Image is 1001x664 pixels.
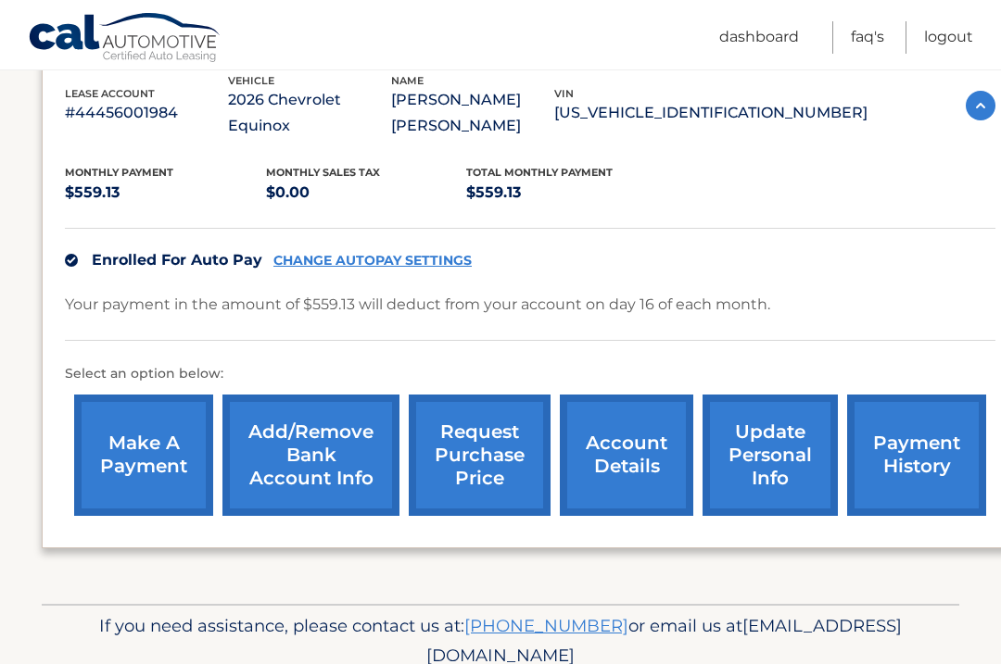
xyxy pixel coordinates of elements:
a: FAQ's [851,21,884,54]
p: $0.00 [266,180,467,206]
img: accordion-active.svg [966,91,995,120]
p: $559.13 [65,180,266,206]
span: vehicle [228,74,274,87]
span: Enrolled For Auto Pay [92,251,262,269]
a: account details [560,395,693,516]
p: Your payment in the amount of $559.13 will deduct from your account on day 16 of each month. [65,292,770,318]
span: name [391,74,424,87]
span: Monthly Payment [65,166,173,179]
span: Monthly sales Tax [266,166,380,179]
a: Logout [924,21,973,54]
a: make a payment [74,395,213,516]
a: payment history [847,395,986,516]
p: Select an option below: [65,363,995,385]
img: check.svg [65,254,78,267]
p: [PERSON_NAME] [PERSON_NAME] [391,87,554,139]
a: Cal Automotive [28,12,222,66]
a: CHANGE AUTOPAY SETTINGS [273,253,472,269]
a: request purchase price [409,395,551,516]
a: Add/Remove bank account info [222,395,399,516]
p: #44456001984 [65,100,228,126]
span: vin [554,87,574,100]
p: [US_VEHICLE_IDENTIFICATION_NUMBER] [554,100,868,126]
p: 2026 Chevrolet Equinox [228,87,391,139]
span: Total Monthly Payment [466,166,613,179]
span: lease account [65,87,155,100]
a: [PHONE_NUMBER] [464,615,628,636]
a: Dashboard [719,21,799,54]
a: update personal info [703,395,838,516]
p: $559.13 [466,180,667,206]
